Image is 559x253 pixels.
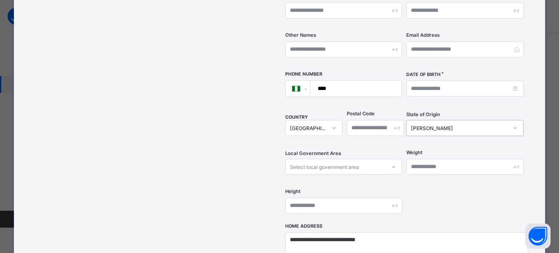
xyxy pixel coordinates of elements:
span: State of Origin [406,112,440,117]
div: [PERSON_NAME] [411,125,508,131]
span: COUNTRY [285,114,308,120]
label: Other Names [285,32,316,38]
label: Email Address [406,32,440,38]
label: Weight [406,150,422,155]
div: [GEOGRAPHIC_DATA] [290,125,327,131]
button: Open asap [525,223,551,249]
label: Date of Birth [406,72,440,77]
div: Select local government area [290,159,359,175]
span: Local Government Area [285,150,341,156]
label: Height [285,188,300,194]
label: Postal Code [347,111,375,117]
label: Home Address [285,223,322,229]
label: Phone Number [285,71,322,77]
